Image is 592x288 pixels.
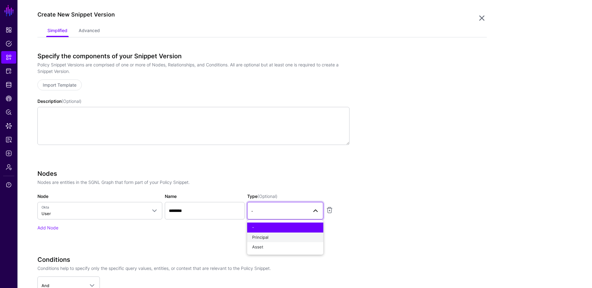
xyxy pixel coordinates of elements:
[37,170,350,177] h3: Nodes
[252,244,263,249] span: Asset
[1,92,16,105] a: CAEP Hub
[37,256,350,263] h3: Conditions
[252,235,268,240] span: Principal
[6,164,12,170] span: Admin
[6,27,12,33] span: Dashboard
[37,179,350,185] p: Nodes are entities in the SGNL Graph that form part of your Policy Snippet.
[37,225,58,230] a: Add Node
[1,79,16,91] a: Identity Data Fabric
[247,242,323,252] button: Asset
[1,65,16,77] a: Protected Systems
[6,82,12,88] span: Identity Data Fabric
[37,61,350,74] p: Policy Snippet Versions are comprised of one or more of Nodes, Relationships, and Conditions. All...
[6,95,12,102] span: CAEP Hub
[6,68,12,74] span: Protected Systems
[251,209,253,214] span: -
[37,98,81,104] label: Description
[6,54,12,60] span: Snippets
[1,24,16,36] a: Dashboard
[4,4,14,17] a: SGNL
[1,51,16,64] a: Snippets
[252,225,254,230] span: -
[1,37,16,50] a: Policies
[6,123,12,129] span: Data Lens
[37,265,350,271] p: Conditions help to specify only the specific query values, entities, or context that are relevant...
[6,109,12,115] span: Policy Lens
[42,211,51,216] span: User
[1,161,16,173] a: Admin
[6,182,12,188] span: Support
[1,133,16,146] a: Reports
[47,25,67,37] a: Simplified
[42,205,147,210] span: Okta
[37,79,82,90] a: Import Template
[257,194,277,199] span: (Optional)
[37,52,350,60] h3: Specify the components of your Snippet Version
[42,283,49,288] span: And
[1,120,16,132] a: Data Lens
[37,11,477,18] h2: Create New Snippet Version
[6,150,12,156] span: Logs
[165,193,177,199] label: Name
[247,193,277,199] label: Type
[1,106,16,118] a: Policy Lens
[247,233,323,242] button: Principal
[37,193,48,199] label: Node
[79,25,100,37] a: Advanced
[1,147,16,160] a: Logs
[247,223,323,233] button: -
[61,98,81,104] span: (Optional)
[6,137,12,143] span: Reports
[6,41,12,47] span: Policies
